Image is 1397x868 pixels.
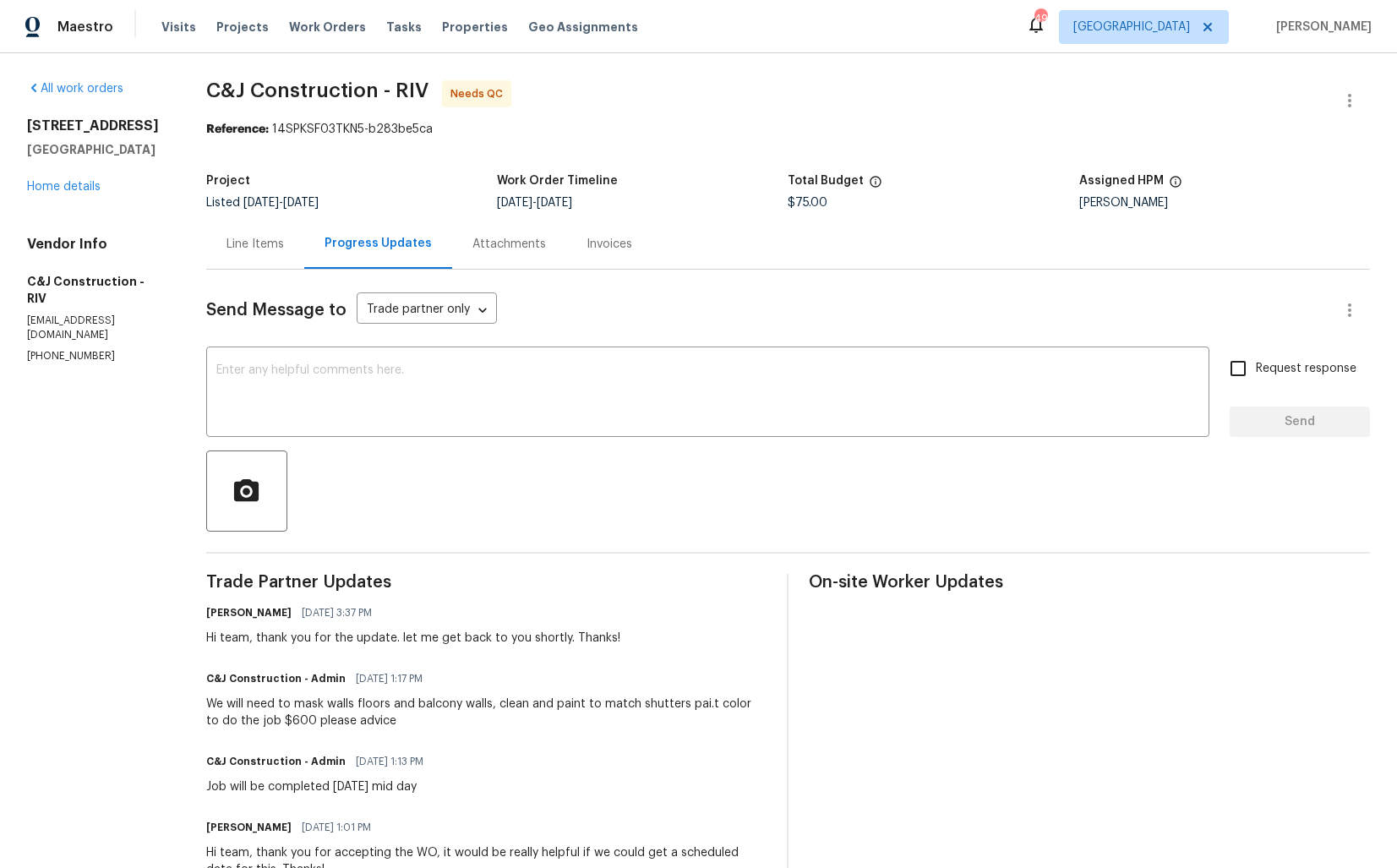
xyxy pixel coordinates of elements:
[243,197,319,209] span: -
[216,19,269,35] span: Projects
[206,574,767,591] span: Trade Partner Updates
[206,197,319,209] span: Listed
[27,141,166,158] h5: [GEOGRAPHIC_DATA]
[206,753,346,770] h6: C&J Construction - Admin
[1169,175,1182,197] span: The hpm assigned to this work order.
[243,197,279,209] span: [DATE]
[226,236,284,253] div: Line Items
[206,696,767,729] div: We will need to mask walls floors and balcony walls, clean and paint to match shutters pai.t colo...
[27,314,166,342] p: [EMAIL_ADDRESS][DOMAIN_NAME]
[1079,197,1370,209] div: [PERSON_NAME]
[528,19,638,35] span: Geo Assignments
[537,197,572,209] span: [DATE]
[497,197,572,209] span: -
[283,197,319,209] span: [DATE]
[27,273,166,307] h5: C&J Construction - RIV
[161,19,196,35] span: Visits
[206,630,620,647] div: Hi team, thank you for the update. let me get back to you shortly. Thanks!
[206,123,269,135] b: Reference:
[206,175,250,187] h5: Project
[27,83,123,95] a: All work orders
[1269,19,1372,35] span: [PERSON_NAME]
[27,181,101,193] a: Home details
[869,175,882,197] span: The total cost of line items that have been proposed by Opendoor. This sum includes line items th...
[1034,10,1046,27] div: 49
[27,349,166,363] p: [PHONE_NUMBER]
[809,574,1370,591] span: On-site Worker Updates
[497,197,532,209] span: [DATE]
[587,236,632,253] div: Invoices
[302,819,371,836] span: [DATE] 1:01 PM
[450,85,510,102] span: Needs QC
[57,19,113,35] span: Maestro
[357,297,497,325] div: Trade partner only
[206,121,1370,138] div: 14SPKSF03TKN5-b283be5ca
[788,197,827,209] span: $75.00
[206,778,434,795] div: Job will be completed [DATE] mid day
[788,175,864,187] h5: Total Budget
[356,753,423,770] span: [DATE] 1:13 PM
[206,819,292,836] h6: [PERSON_NAME]
[325,235,432,252] div: Progress Updates
[442,19,508,35] span: Properties
[1256,360,1356,378] span: Request response
[27,236,166,253] h4: Vendor Info
[356,670,423,687] span: [DATE] 1:17 PM
[386,21,422,33] span: Tasks
[472,236,546,253] div: Attachments
[206,80,428,101] span: C&J Construction - RIV
[1079,175,1164,187] h5: Assigned HPM
[206,302,347,319] span: Send Message to
[289,19,366,35] span: Work Orders
[206,604,292,621] h6: [PERSON_NAME]
[302,604,372,621] span: [DATE] 3:37 PM
[27,117,166,134] h2: [STREET_ADDRESS]
[1073,19,1190,35] span: [GEOGRAPHIC_DATA]
[206,670,346,687] h6: C&J Construction - Admin
[497,175,618,187] h5: Work Order Timeline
